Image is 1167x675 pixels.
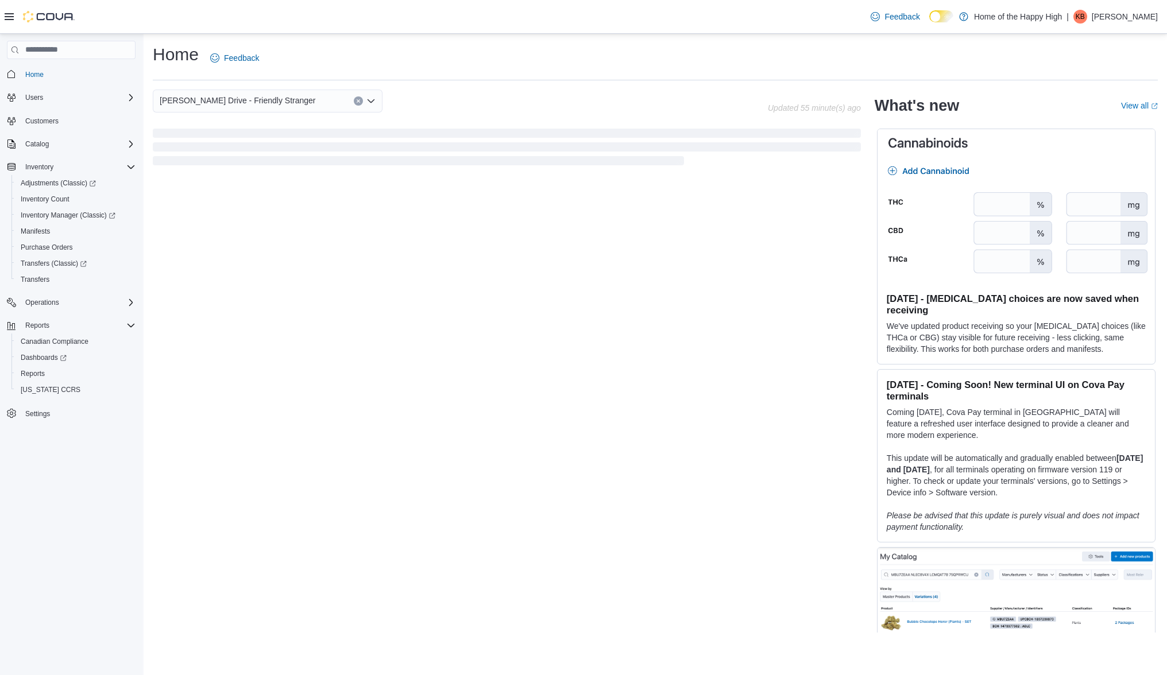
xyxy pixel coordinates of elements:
[16,273,136,286] span: Transfers
[25,321,49,330] span: Reports
[884,11,919,22] span: Feedback
[21,137,136,151] span: Catalog
[11,366,140,382] button: Reports
[2,113,140,129] button: Customers
[354,96,363,106] button: Clear input
[887,293,1146,316] h3: [DATE] - [MEDICAL_DATA] choices are now saved when receiving
[21,179,96,188] span: Adjustments (Classic)
[16,208,136,222] span: Inventory Manager (Classic)
[16,351,71,364] a: Dashboards
[929,10,953,22] input: Dark Mode
[16,192,136,206] span: Inventory Count
[16,176,101,190] a: Adjustments (Classic)
[2,159,140,175] button: Inventory
[21,68,48,82] a: Home
[974,10,1062,24] p: Home of the Happy High
[21,91,48,104] button: Users
[16,257,136,270] span: Transfers (Classic)
[25,117,59,126] span: Customers
[7,61,136,452] nav: Complex example
[25,298,59,307] span: Operations
[16,367,49,381] a: Reports
[16,224,55,238] a: Manifests
[16,208,120,222] a: Inventory Manager (Classic)
[16,240,136,254] span: Purchase Orders
[21,195,69,204] span: Inventory Count
[21,406,136,420] span: Settings
[1151,103,1158,110] svg: External link
[2,294,140,311] button: Operations
[160,94,316,107] span: [PERSON_NAME] Drive - Friendly Stranger
[21,67,136,82] span: Home
[206,46,264,69] a: Feedback
[21,227,50,236] span: Manifests
[21,160,58,174] button: Inventory
[21,319,54,332] button: Reports
[25,70,44,79] span: Home
[25,409,50,418] span: Settings
[25,162,53,172] span: Inventory
[929,22,930,23] span: Dark Mode
[11,207,140,223] a: Inventory Manager (Classic)
[11,175,140,191] a: Adjustments (Classic)
[16,192,74,206] a: Inventory Count
[21,114,63,128] a: Customers
[16,383,85,397] a: [US_STATE] CCRS
[16,351,136,364] span: Dashboards
[366,96,376,106] button: Open list of options
[11,223,140,239] button: Manifests
[21,275,49,284] span: Transfers
[21,407,55,421] a: Settings
[21,337,88,346] span: Canadian Compliance
[1066,10,1069,24] p: |
[2,317,140,333] button: Reports
[16,335,93,348] a: Canadian Compliance
[16,257,91,270] a: Transfers (Classic)
[21,137,53,151] button: Catalog
[21,369,45,378] span: Reports
[887,406,1146,441] p: Coming [DATE], Cova Pay terminal in [GEOGRAPHIC_DATA] will feature a refreshed user interface des...
[21,243,73,252] span: Purchase Orders
[887,511,1139,532] em: Please be advised that this update is purely visual and does not impact payment functionality.
[21,296,64,309] button: Operations
[16,240,78,254] a: Purchase Orders
[2,66,140,83] button: Home
[1121,101,1158,110] a: View allExternal link
[2,136,140,152] button: Catalog
[16,273,54,286] a: Transfers
[224,52,259,64] span: Feedback
[887,379,1146,402] h3: [DATE] - Coming Soon! New terminal UI on Cova Pay terminals
[2,405,140,421] button: Settings
[11,191,140,207] button: Inventory Count
[21,160,136,174] span: Inventory
[11,382,140,398] button: [US_STATE] CCRS
[23,11,75,22] img: Cova
[21,91,136,104] span: Users
[25,93,43,102] span: Users
[866,5,924,28] a: Feedback
[21,211,115,220] span: Inventory Manager (Classic)
[16,367,136,381] span: Reports
[16,335,136,348] span: Canadian Compliance
[1073,10,1087,24] div: Kyle Bent
[2,90,140,106] button: Users
[153,131,861,168] span: Loading
[153,43,199,66] h1: Home
[21,353,67,362] span: Dashboards
[21,259,87,268] span: Transfers (Classic)
[16,383,136,397] span: Washington CCRS
[21,385,80,394] span: [US_STATE] CCRS
[11,350,140,366] a: Dashboards
[11,239,140,255] button: Purchase Orders
[16,176,136,190] span: Adjustments (Classic)
[11,333,140,350] button: Canadian Compliance
[1092,10,1158,24] p: [PERSON_NAME]
[875,96,959,115] h2: What's new
[21,114,136,128] span: Customers
[25,139,49,149] span: Catalog
[21,296,136,309] span: Operations
[16,224,136,238] span: Manifests
[11,255,140,271] a: Transfers (Classic)
[11,271,140,288] button: Transfers
[887,320,1146,355] p: We've updated product receiving so your [MEDICAL_DATA] choices (like THCa or CBG) stay visible fo...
